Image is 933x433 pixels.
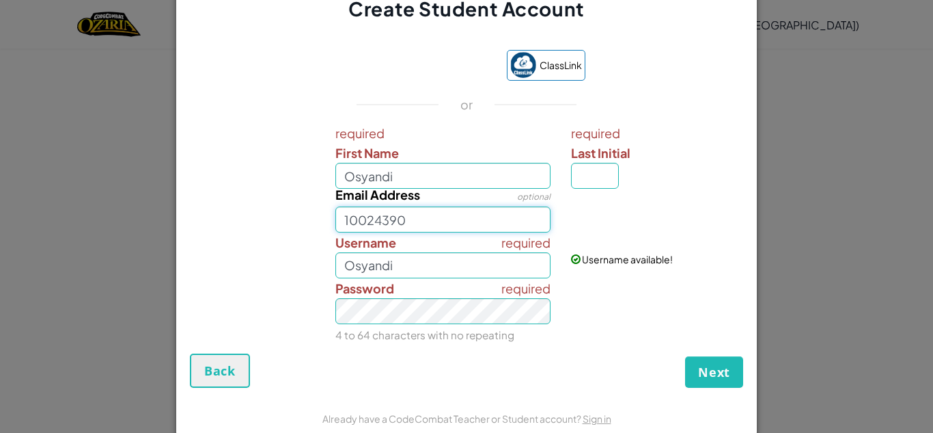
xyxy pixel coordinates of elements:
span: Username available! [582,253,673,265]
img: classlink-logo-small.png [510,52,536,78]
span: optional [517,192,551,202]
span: required [335,123,551,143]
small: 4 to 64 characters with no repeating [335,328,514,341]
span: ClassLink [540,55,582,75]
span: Back [204,363,236,379]
span: Last Initial [571,145,630,161]
span: Email Address [335,187,420,202]
p: or [460,96,473,113]
button: Back [190,354,250,388]
span: Username [335,235,396,250]
a: Sign in [583,412,611,425]
button: Next [685,356,743,388]
span: required [571,123,740,143]
span: Password [335,280,394,296]
span: required [501,233,551,252]
span: Next [698,364,730,380]
span: required [501,278,551,298]
span: First Name [335,145,399,161]
iframe: Sign in with Google Button [341,51,500,81]
span: Already have a CodeCombat Teacher or Student account? [322,412,583,425]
